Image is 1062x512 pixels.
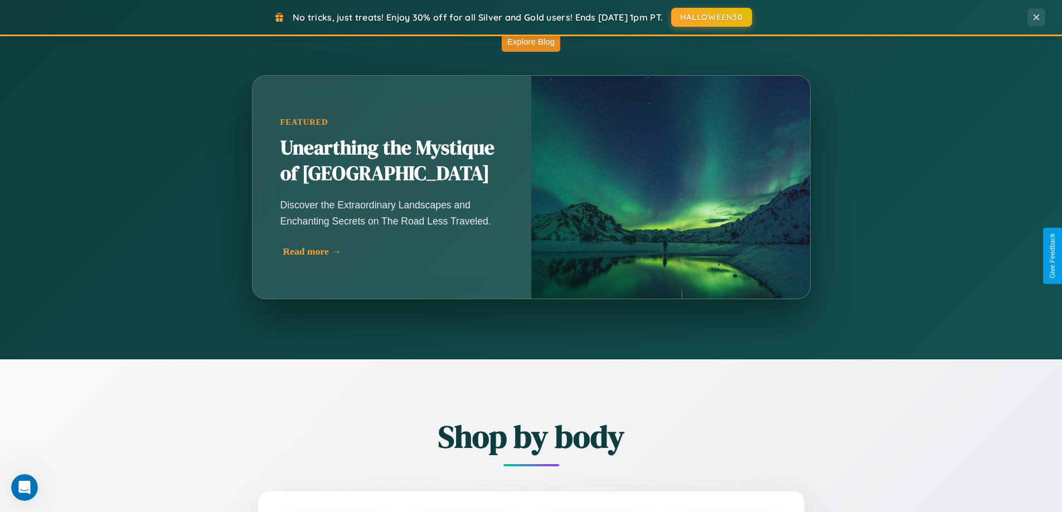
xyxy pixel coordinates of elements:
[197,415,866,458] h2: Shop by body
[671,8,752,27] button: HALLOWEEN30
[280,118,503,127] div: Featured
[1049,233,1056,279] div: Give Feedback
[280,135,503,187] h2: Unearthing the Mystique of [GEOGRAPHIC_DATA]
[11,474,38,501] iframe: Intercom live chat
[502,31,560,52] button: Explore Blog
[293,12,663,23] span: No tricks, just treats! Enjoy 30% off for all Silver and Gold users! Ends [DATE] 1pm PT.
[283,246,506,257] div: Read more →
[280,197,503,228] p: Discover the Extraordinary Landscapes and Enchanting Secrets on The Road Less Traveled.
